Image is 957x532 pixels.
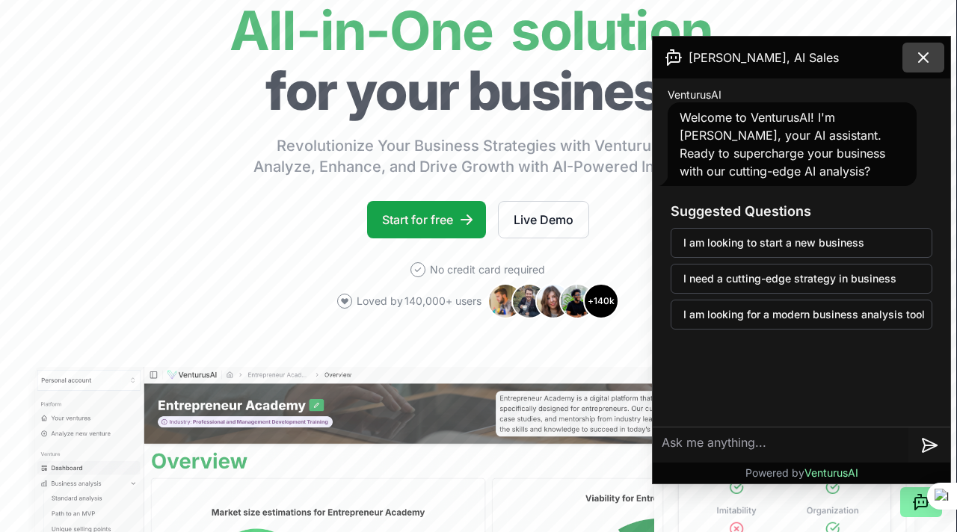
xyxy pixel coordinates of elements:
img: Avatar 2 [511,283,547,319]
span: [PERSON_NAME], AI Sales [689,49,839,66]
button: I am looking for a modern business analysis tool [671,300,932,330]
a: Live Demo [498,201,589,238]
img: Avatar 4 [559,283,595,319]
img: Avatar 3 [535,283,571,319]
button: I need a cutting-edge strategy in business [671,264,932,294]
span: VenturusAI [804,466,858,479]
p: Powered by [745,466,858,480]
button: I am looking to start a new business [671,228,932,258]
span: Welcome to VenturusAI! I'm [PERSON_NAME], your AI assistant. Ready to supercharge your business w... [680,110,885,179]
h3: Suggested Questions [671,201,932,222]
a: Start for free [367,201,486,238]
img: Avatar 1 [487,283,523,319]
span: VenturusAI [668,87,721,102]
